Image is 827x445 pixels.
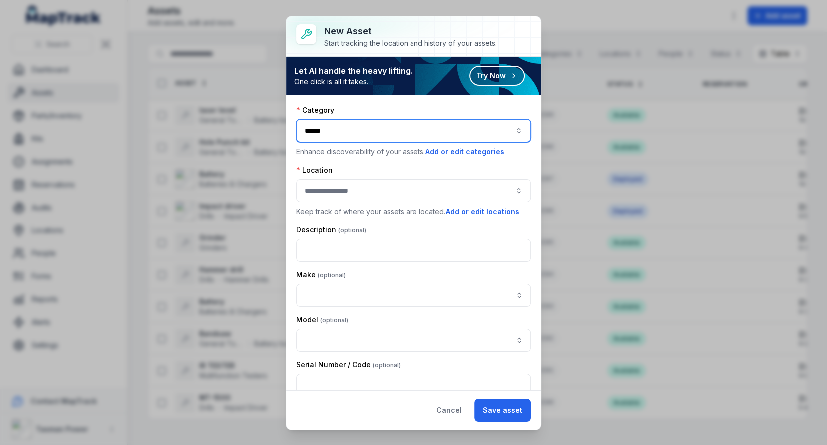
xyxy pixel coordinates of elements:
[296,315,348,325] label: Model
[294,77,413,87] span: One click is all it takes.
[296,225,366,235] label: Description
[474,399,531,422] button: Save asset
[324,24,497,38] h3: New asset
[324,38,497,48] div: Start tracking the location and history of your assets.
[425,146,505,157] button: Add or edit categories
[296,105,334,115] label: Category
[294,65,413,77] strong: Let AI handle the heavy lifting.
[296,206,531,217] p: Keep track of where your assets are located.
[469,66,525,86] button: Try Now
[296,165,333,175] label: Location
[445,206,520,217] button: Add or edit locations
[296,329,531,352] input: asset-add:cf[376fe2c0-fab3-4ef6-9fc5-ff5351405c76]-label
[296,284,531,307] input: asset-add:cf[fa4a121a-ee73-4251-8200-3150458280d2]-label
[296,146,531,157] p: Enhance discoverability of your assets.
[296,270,346,280] label: Make
[428,399,470,422] button: Cancel
[296,360,401,370] label: Serial Number / Code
